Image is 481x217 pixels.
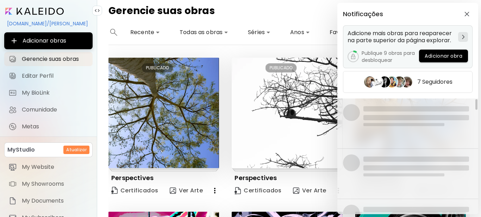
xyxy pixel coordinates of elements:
img: chevron [462,35,464,39]
h5: Adicione mais obras para reaparecer na parte superior da página explorar. [348,30,455,44]
img: closeButton [464,12,469,17]
button: Adicionar obra [419,50,468,62]
span: Adicionar obra [425,52,462,60]
a: Adicionar obra [419,50,468,64]
h5: 7 Seguidores [417,78,452,85]
h5: Notificações [343,11,383,18]
h5: Publique 9 obras para desbloquear [362,50,419,64]
button: closeButton [461,8,473,20]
